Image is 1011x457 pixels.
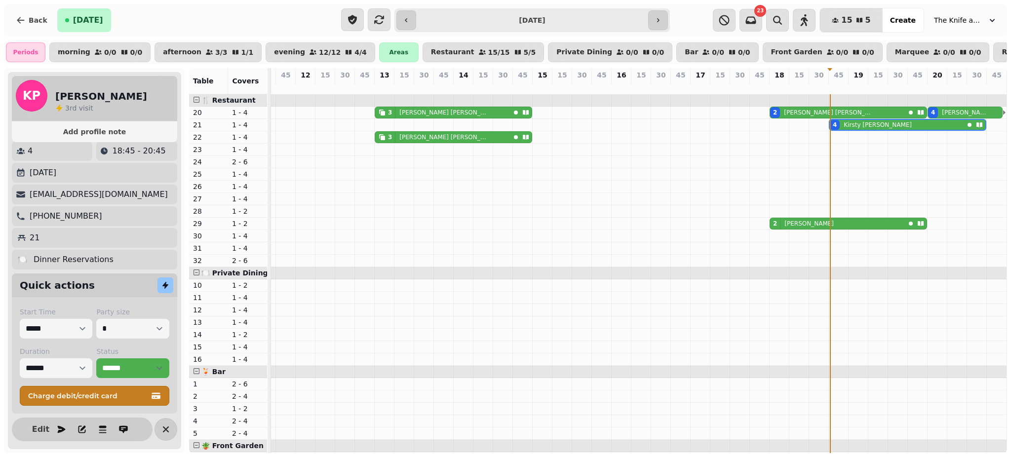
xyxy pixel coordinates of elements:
[23,90,40,102] span: KP
[933,70,942,80] p: 20
[577,70,586,80] p: 30
[379,42,419,62] div: Areas
[773,109,777,116] div: 2
[232,120,263,130] p: 1 - 4
[193,206,224,216] p: 28
[65,103,93,113] p: visit
[193,182,224,191] p: 26
[775,70,784,80] p: 18
[381,82,389,92] p: 3
[933,82,941,92] p: 4
[155,42,262,62] button: afternoon3/31/1
[354,49,367,56] p: 4 / 4
[388,133,392,141] div: 3
[193,293,224,303] p: 11
[193,317,224,327] p: 13
[498,70,507,80] p: 30
[360,70,369,80] p: 45
[201,269,268,277] span: 🍽️ Private Dining
[201,368,226,376] span: 🍹 Bar
[992,70,1001,80] p: 45
[96,346,169,356] label: Status
[677,82,685,92] p: 0
[232,243,263,253] p: 1 - 4
[30,210,102,222] p: [PHONE_NUMBER]
[193,169,224,179] p: 25
[215,49,228,56] p: 3 / 3
[716,82,724,92] p: 0
[232,169,263,179] p: 1 - 4
[712,49,724,56] p: 0 / 0
[96,307,169,317] label: Party size
[519,82,527,92] p: 0
[232,182,263,191] p: 1 - 4
[241,49,254,56] p: 1 / 1
[73,16,103,24] span: [DATE]
[943,49,955,56] p: 0 / 0
[232,132,263,142] p: 1 - 4
[232,354,263,364] p: 1 - 4
[440,82,448,92] p: 0
[28,392,149,399] span: Charge debit/credit card
[55,89,147,103] h2: [PERSON_NAME]
[556,48,612,56] p: Private Dining
[232,330,263,340] p: 1 - 2
[232,293,263,303] p: 1 - 4
[844,121,912,129] p: Kirsty [PERSON_NAME]
[232,342,263,352] p: 1 - 4
[399,133,490,141] p: [PERSON_NAME] [PERSON_NAME]
[953,82,961,92] p: 0
[193,379,224,389] p: 1
[598,82,606,92] p: 0
[784,109,874,116] p: [PERSON_NAME] [PERSON_NAME]
[460,82,467,92] p: 0
[652,49,664,56] p: 0 / 0
[685,48,698,56] p: Bar
[597,70,606,80] p: 45
[952,70,962,80] p: 15
[518,70,527,80] p: 45
[913,70,922,80] p: 45
[657,82,665,92] p: 0
[65,104,70,112] span: 3
[578,82,586,92] p: 0
[539,82,546,92] p: 0
[618,82,625,92] p: 0
[18,254,28,266] p: 🍽️
[423,42,544,62] button: Restaurant15/155/5
[934,15,983,25] span: The Knife and [PERSON_NAME]
[617,70,626,80] p: 16
[193,194,224,204] p: 27
[57,8,111,32] button: [DATE]
[431,48,474,56] p: Restaurant
[894,82,902,92] p: 0
[676,70,685,80] p: 45
[738,49,750,56] p: 0 / 0
[193,428,224,438] p: 5
[757,8,764,13] span: 23
[232,428,263,438] p: 2 - 4
[20,346,92,356] label: Duration
[756,82,764,92] p: 0
[20,278,95,292] h2: Quick actions
[538,70,547,80] p: 15
[865,16,871,24] span: 5
[193,305,224,315] p: 12
[193,330,224,340] p: 14
[833,121,837,129] div: 4
[266,42,375,62] button: evening12/124/4
[193,231,224,241] p: 30
[969,49,981,56] p: 0 / 0
[776,82,783,92] p: 4
[773,220,777,228] div: 2
[993,82,1001,92] p: 0
[636,70,646,80] p: 15
[696,70,705,80] p: 17
[420,82,428,92] p: 0
[232,280,263,290] p: 1 - 2
[835,82,843,92] p: 4
[193,404,224,414] p: 3
[928,11,1003,29] button: The Knife and [PERSON_NAME]
[8,8,55,32] button: Back
[557,70,567,80] p: 15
